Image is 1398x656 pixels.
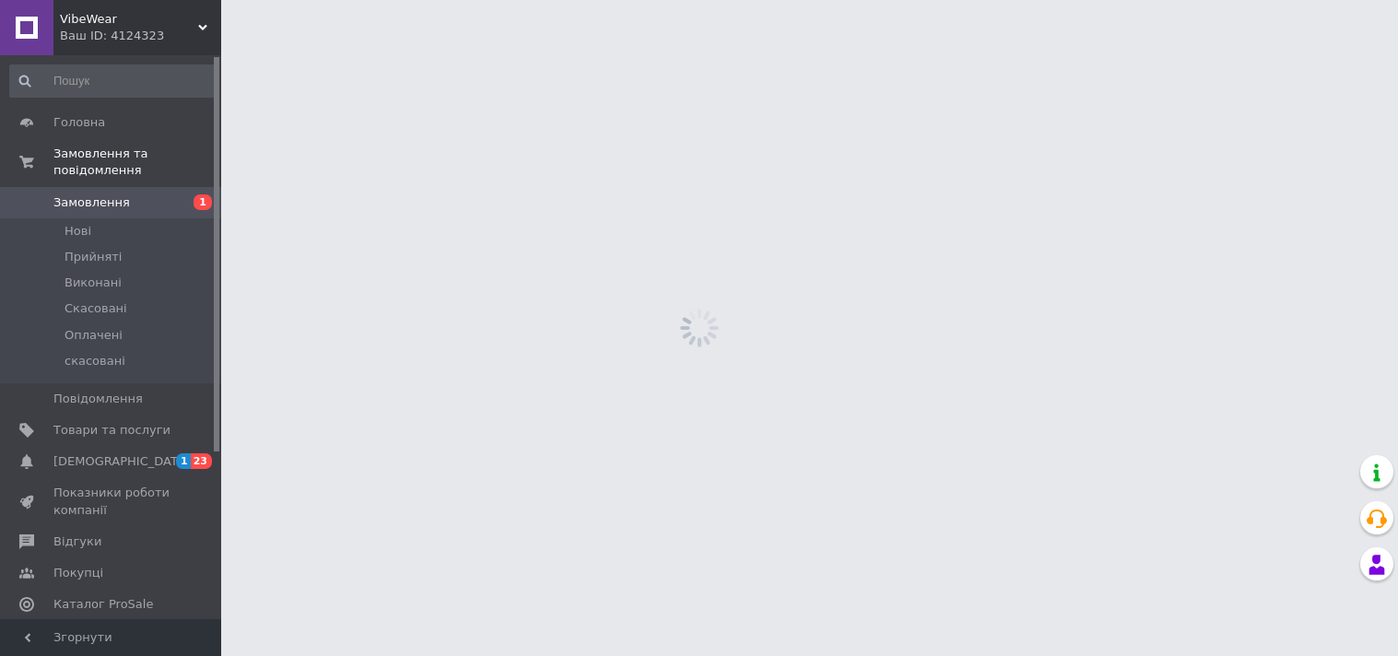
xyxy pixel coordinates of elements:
span: Товари та послуги [53,422,170,439]
span: Покупці [53,565,103,581]
span: Повідомлення [53,391,143,407]
span: Виконані [65,275,122,291]
span: 1 [194,194,212,210]
span: 1 [176,453,191,469]
span: Прийняті [65,249,122,265]
span: Оплачені [65,327,123,344]
span: Нові [65,223,91,240]
span: Показники роботи компанії [53,485,170,518]
span: скасовані [65,353,125,369]
span: VibeWear [60,11,198,28]
span: Замовлення [53,194,130,211]
span: [DEMOGRAPHIC_DATA] [53,453,190,470]
div: Ваш ID: 4124323 [60,28,221,44]
span: 23 [191,453,212,469]
span: Відгуки [53,533,101,550]
span: Каталог ProSale [53,596,153,613]
span: Замовлення та повідомлення [53,146,221,179]
input: Пошук [9,64,217,98]
span: Головна [53,114,105,131]
span: Скасовані [65,300,127,317]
